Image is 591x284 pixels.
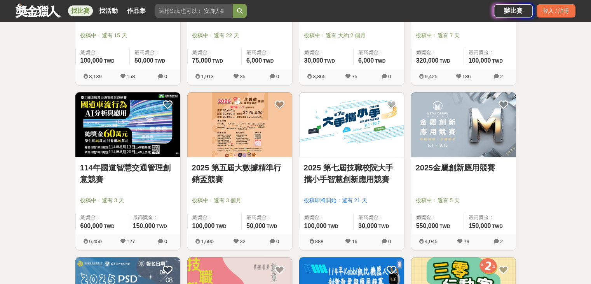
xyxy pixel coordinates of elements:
[299,92,404,157] img: Cover Image
[416,49,459,56] span: 總獎金：
[201,74,214,79] span: 1,913
[469,223,491,229] span: 150,000
[104,224,114,229] span: TWD
[416,162,511,174] a: 2025金屬創新應用競賽
[469,49,511,56] span: 最高獎金：
[164,238,167,244] span: 0
[246,57,262,64] span: 6,000
[192,214,237,221] span: 總獎金：
[500,74,503,79] span: 2
[416,214,459,221] span: 總獎金：
[80,49,125,56] span: 總獎金：
[328,224,338,229] span: TWD
[304,32,399,40] span: 投稿中：還有 大約 2 個月
[375,58,385,64] span: TWD
[304,214,349,221] span: 總獎金：
[304,49,349,56] span: 總獎金：
[127,74,135,79] span: 158
[246,214,288,221] span: 最高獎金：
[192,49,237,56] span: 總獎金：
[464,238,469,244] span: 79
[124,5,149,16] a: 作品集
[192,32,288,40] span: 投稿中：還有 22 天
[201,238,214,244] span: 1,690
[104,58,114,64] span: TWD
[439,58,450,64] span: TWD
[378,224,389,229] span: TWD
[358,49,399,56] span: 最高獎金：
[352,74,357,79] span: 75
[75,92,180,157] img: Cover Image
[537,4,575,18] div: 登入 / 註冊
[462,74,471,79] span: 186
[216,224,226,229] span: TWD
[240,74,245,79] span: 35
[439,224,450,229] span: TWD
[192,223,215,229] span: 100,000
[155,4,233,18] input: 這樣Sale也可以： 安聯人壽創意銷售法募集
[304,57,323,64] span: 30,000
[492,58,502,64] span: TWD
[358,223,377,229] span: 30,000
[469,57,491,64] span: 100,000
[80,32,176,40] span: 投稿中：還有 15 天
[500,238,503,244] span: 2
[411,92,516,157] img: Cover Image
[304,162,399,185] a: 2025 第七屆技職校院大手攜小手智慧創新應用競賽
[80,223,103,229] span: 600,000
[240,238,245,244] span: 32
[494,4,533,18] a: 辦比賽
[155,58,165,64] span: TWD
[425,238,438,244] span: 4,045
[127,238,135,244] span: 127
[156,224,167,229] span: TWD
[80,57,103,64] span: 100,000
[358,57,374,64] span: 6,000
[315,238,324,244] span: 888
[80,214,123,221] span: 總獎金：
[134,49,176,56] span: 最高獎金：
[246,49,288,56] span: 最高獎金：
[324,58,335,64] span: TWD
[68,5,93,16] a: 找比賽
[89,238,102,244] span: 6,450
[416,196,511,205] span: 投稿中：還有 5 天
[276,74,279,79] span: 0
[80,196,176,205] span: 投稿中：還有 3 天
[133,214,176,221] span: 最高獎金：
[304,196,399,205] span: 投稿即將開始：還有 21 天
[352,238,357,244] span: 16
[134,57,153,64] span: 50,000
[276,238,279,244] span: 0
[313,74,326,79] span: 3,865
[192,57,211,64] span: 75,000
[492,224,502,229] span: TWD
[89,74,102,79] span: 8,139
[469,214,511,221] span: 最高獎金：
[267,224,277,229] span: TWD
[388,74,391,79] span: 0
[358,214,399,221] span: 最高獎金：
[416,223,439,229] span: 550,000
[80,162,176,185] a: 114年國道智慧交通管理創意競賽
[388,238,391,244] span: 0
[187,92,292,157] img: Cover Image
[192,196,288,205] span: 投稿中：還有 3 個月
[304,223,327,229] span: 100,000
[133,223,155,229] span: 150,000
[263,58,274,64] span: TWD
[192,162,288,185] a: 2025 第五屆大數據精準行銷盃競賽
[164,74,167,79] span: 0
[425,74,438,79] span: 9,425
[96,5,121,16] a: 找活動
[246,223,265,229] span: 50,000
[212,58,223,64] span: TWD
[416,32,511,40] span: 投稿中：還有 7 天
[416,57,439,64] span: 320,000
